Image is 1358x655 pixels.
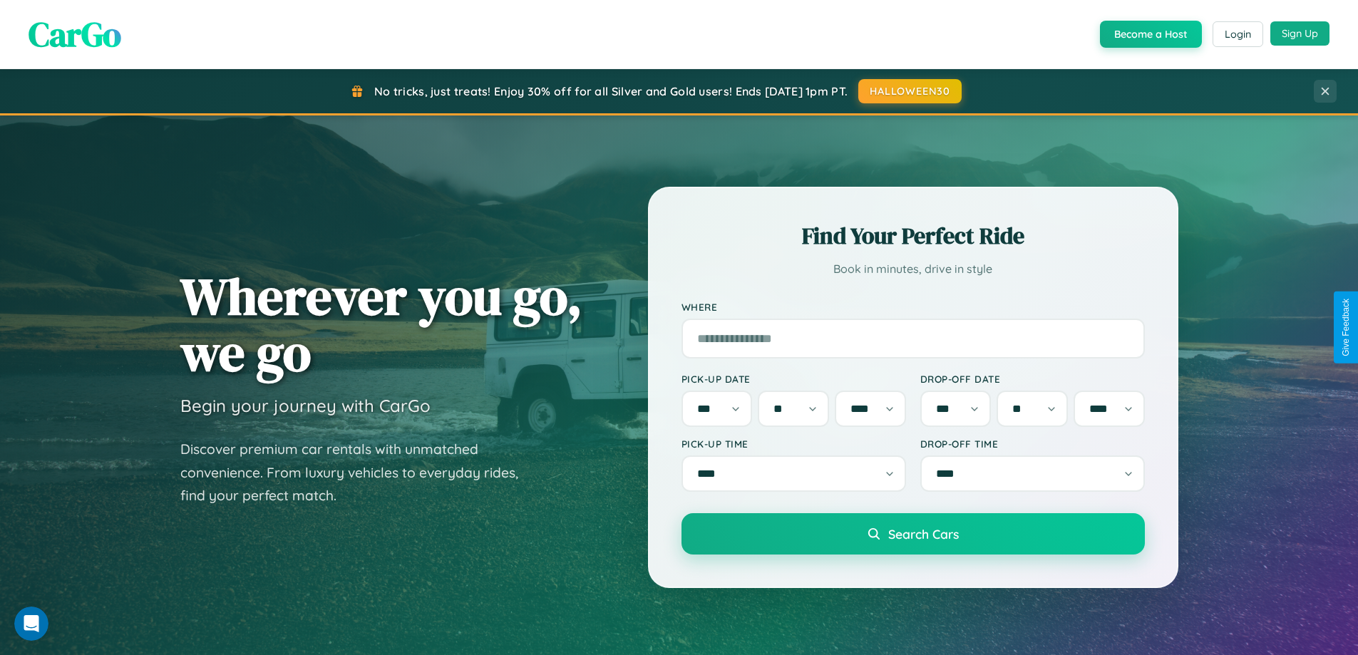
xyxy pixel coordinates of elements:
span: No tricks, just treats! Enjoy 30% off for all Silver and Gold users! Ends [DATE] 1pm PT. [374,84,848,98]
p: Book in minutes, drive in style [681,259,1145,279]
button: Login [1213,21,1263,47]
h1: Wherever you go, we go [180,268,582,381]
label: Pick-up Date [681,373,906,385]
label: Drop-off Date [920,373,1145,385]
button: Search Cars [681,513,1145,555]
button: HALLOWEEN30 [858,79,962,103]
label: Where [681,301,1145,313]
label: Pick-up Time [681,438,906,450]
h2: Find Your Perfect Ride [681,220,1145,252]
span: CarGo [29,11,121,58]
div: Give Feedback [1341,299,1351,356]
h3: Begin your journey with CarGo [180,395,431,416]
iframe: Intercom live chat [14,607,48,641]
p: Discover premium car rentals with unmatched convenience. From luxury vehicles to everyday rides, ... [180,438,537,507]
span: Search Cars [888,526,959,542]
button: Become a Host [1100,21,1202,48]
label: Drop-off Time [920,438,1145,450]
button: Sign Up [1270,21,1329,46]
